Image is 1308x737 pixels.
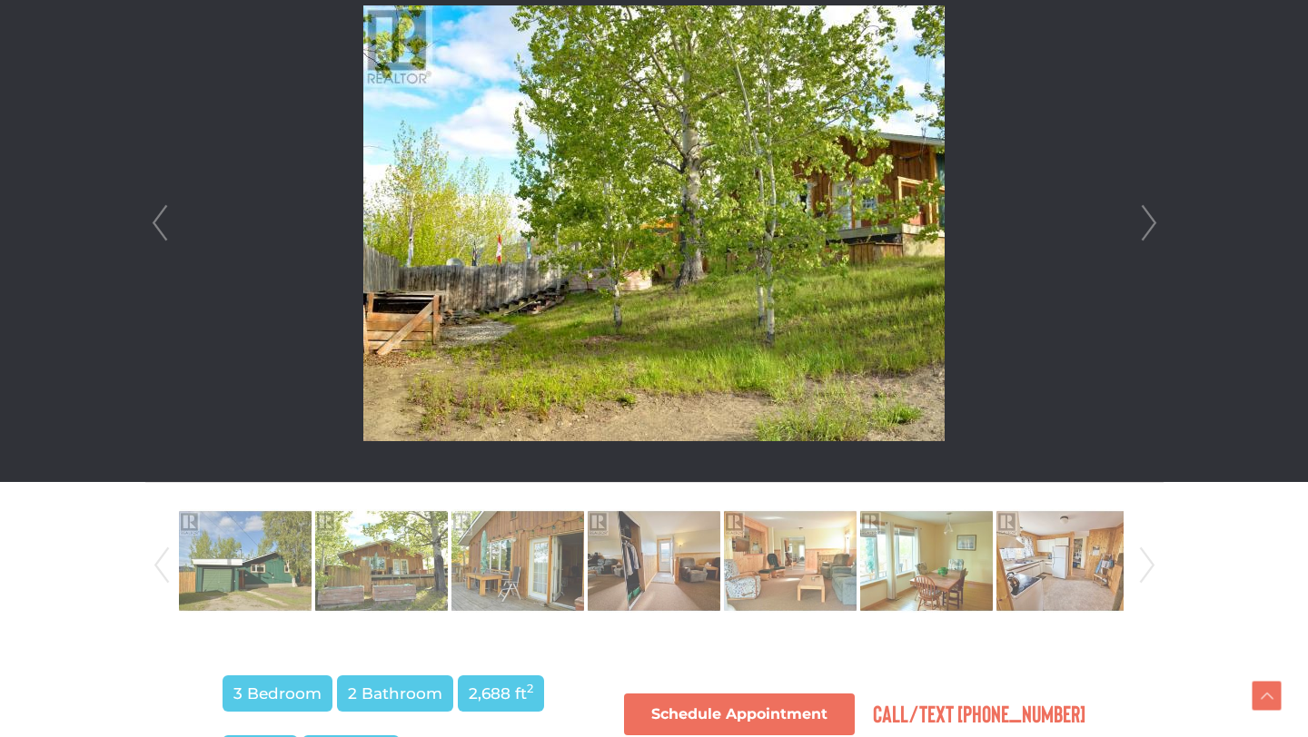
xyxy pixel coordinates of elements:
img: Property-28686669-Photo-7.jpg [996,509,1129,613]
span: 2,688 ft [458,675,544,712]
sup: 2 [527,682,533,695]
span: Schedule Appointment [651,707,827,722]
img: 40 Ogilvie Crescent, Faro, Yukon Y0B 1K0 - Photo 38 - 16675 [363,5,945,441]
img: Property-28686669-Photo-5.jpg [724,509,857,613]
img: Property-28686669-Photo-1.jpg [179,509,312,613]
a: Prev [148,504,175,627]
img: Property-28686669-Photo-2.jpg [315,509,448,613]
span: 2 Bathroom [337,675,453,712]
img: Property-28686669-Photo-3.jpg [451,509,584,613]
span: 3 Bedroom [223,675,332,712]
a: Schedule Appointment [624,693,855,735]
img: Property-28686669-Photo-4.jpg [588,509,720,613]
span: Call/Text [PHONE_NUMBER] [873,699,1085,727]
img: Property-28686669-Photo-6.jpg [860,509,993,613]
a: Next [1134,504,1161,627]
